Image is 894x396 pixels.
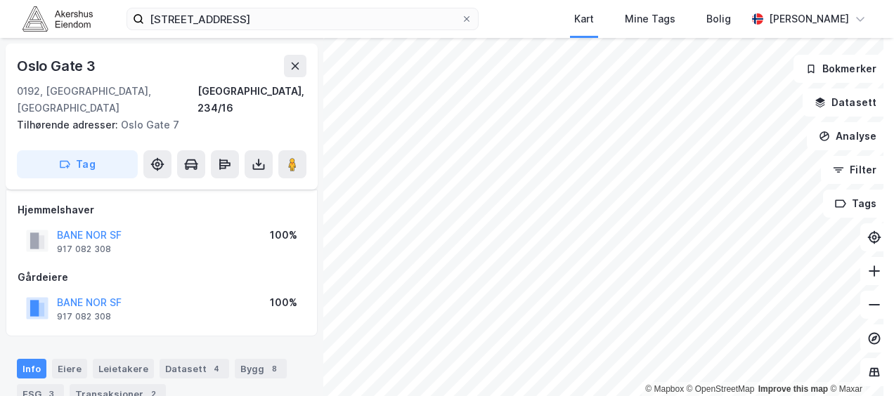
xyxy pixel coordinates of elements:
[93,359,154,378] div: Leietakere
[22,6,93,31] img: akershus-eiendom-logo.9091f326c980b4bce74ccdd9f866810c.svg
[270,227,297,244] div: 100%
[625,11,675,27] div: Mine Tags
[821,156,888,184] button: Filter
[160,359,229,378] div: Datasett
[17,55,98,77] div: Oslo Gate 3
[209,362,223,376] div: 4
[769,11,849,27] div: [PERSON_NAME]
[18,202,306,218] div: Hjemmelshaver
[824,329,894,396] div: Kontrollprogram for chat
[17,117,295,133] div: Oslo Gate 7
[807,122,888,150] button: Analyse
[17,150,138,178] button: Tag
[18,269,306,286] div: Gårdeiere
[706,11,731,27] div: Bolig
[687,384,755,394] a: OpenStreetMap
[17,119,121,131] span: Tilhørende adresser:
[57,244,111,255] div: 917 082 308
[52,359,87,378] div: Eiere
[803,88,888,117] button: Datasett
[574,11,594,27] div: Kart
[793,55,888,83] button: Bokmerker
[270,294,297,311] div: 100%
[823,190,888,218] button: Tags
[17,359,46,378] div: Info
[144,8,461,29] input: Søk på adresse, matrikkel, gårdeiere, leietakere eller personer
[235,359,287,378] div: Bygg
[17,83,197,117] div: 0192, [GEOGRAPHIC_DATA], [GEOGRAPHIC_DATA]
[267,362,281,376] div: 8
[645,384,684,394] a: Mapbox
[57,311,111,322] div: 917 082 308
[197,83,306,117] div: [GEOGRAPHIC_DATA], 234/16
[758,384,828,394] a: Improve this map
[824,329,894,396] iframe: Chat Widget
